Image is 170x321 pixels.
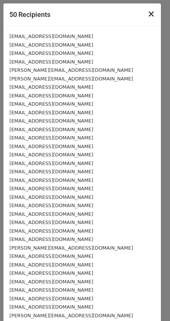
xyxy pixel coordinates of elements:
small: [EMAIL_ADDRESS][DOMAIN_NAME] [9,177,93,183]
small: [EMAIL_ADDRESS][DOMAIN_NAME] [9,84,93,90]
small: [EMAIL_ADDRESS][DOMAIN_NAME] [9,42,93,48]
button: Close [141,3,161,24]
small: [PERSON_NAME][EMAIL_ADDRESS][DOMAIN_NAME] [9,313,133,318]
small: [EMAIL_ADDRESS][DOMAIN_NAME] [9,101,93,107]
small: [EMAIL_ADDRESS][DOMAIN_NAME] [9,118,93,124]
small: [EMAIL_ADDRESS][DOMAIN_NAME] [9,236,93,242]
small: [EMAIL_ADDRESS][DOMAIN_NAME] [9,270,93,276]
iframe: Chat Widget [132,285,170,321]
small: [EMAIL_ADDRESS][DOMAIN_NAME] [9,152,93,157]
small: [EMAIL_ADDRESS][DOMAIN_NAME] [9,304,93,310]
small: [EMAIL_ADDRESS][DOMAIN_NAME] [9,33,93,39]
h5: 50 Recipients [9,9,50,20]
small: [EMAIL_ADDRESS][DOMAIN_NAME] [9,135,93,141]
small: [EMAIL_ADDRESS][DOMAIN_NAME] [9,296,93,301]
small: [EMAIL_ADDRESS][DOMAIN_NAME] [9,144,93,149]
small: [EMAIL_ADDRESS][DOMAIN_NAME] [9,279,93,285]
small: [EMAIL_ADDRESS][DOMAIN_NAME] [9,93,93,98]
small: [EMAIL_ADDRESS][DOMAIN_NAME] [9,59,93,65]
small: [EMAIL_ADDRESS][DOMAIN_NAME] [9,211,93,217]
small: [EMAIL_ADDRESS][DOMAIN_NAME] [9,194,93,200]
small: [EMAIL_ADDRESS][DOMAIN_NAME] [9,127,93,132]
small: [EMAIL_ADDRESS][DOMAIN_NAME] [9,186,93,191]
small: [EMAIL_ADDRESS][DOMAIN_NAME] [9,287,93,293]
small: [PERSON_NAME][EMAIL_ADDRESS][DOMAIN_NAME] [9,245,133,251]
small: [EMAIL_ADDRESS][DOMAIN_NAME] [9,50,93,56]
small: [EMAIL_ADDRESS][DOMAIN_NAME] [9,160,93,166]
small: [EMAIL_ADDRESS][DOMAIN_NAME] [9,262,93,268]
small: [EMAIL_ADDRESS][DOMAIN_NAME] [9,110,93,115]
small: [PERSON_NAME][EMAIL_ADDRESS][DOMAIN_NAME] [9,76,133,82]
small: [PERSON_NAME][EMAIL_ADDRESS][DOMAIN_NAME] [9,67,133,73]
small: [EMAIL_ADDRESS][DOMAIN_NAME] [9,253,93,259]
small: [EMAIL_ADDRESS][DOMAIN_NAME] [9,228,93,234]
small: [EMAIL_ADDRESS][DOMAIN_NAME] [9,203,93,208]
span: × [147,9,155,19]
small: [EMAIL_ADDRESS][DOMAIN_NAME] [9,169,93,174]
small: [EMAIL_ADDRESS][DOMAIN_NAME] [9,220,93,225]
